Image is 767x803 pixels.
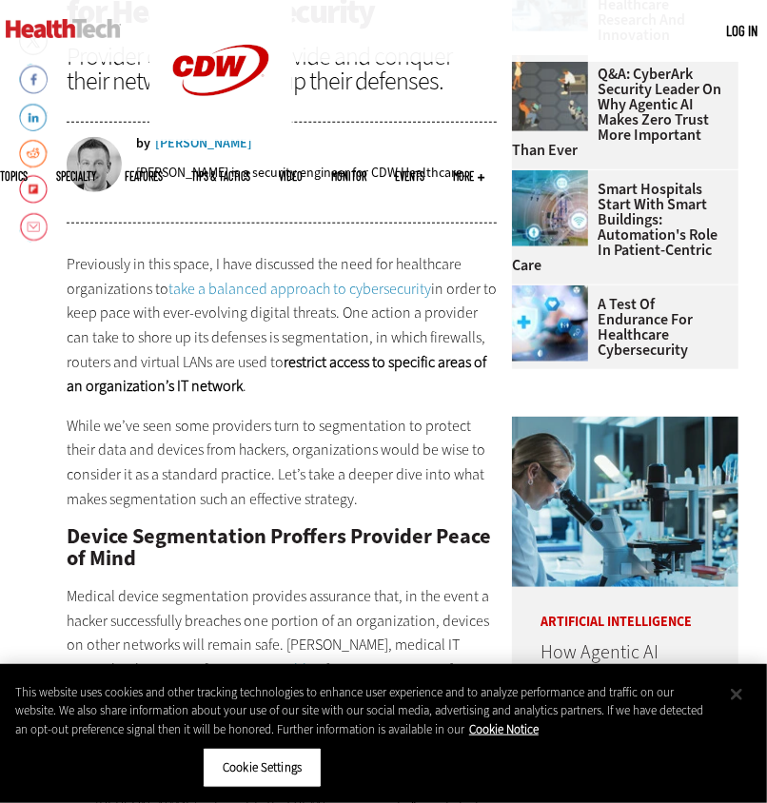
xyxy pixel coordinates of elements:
button: Cookie Settings [203,748,322,788]
div: This website uses cookies and other tracking technologies to enhance user experience and to analy... [15,683,714,739]
img: scientist looks through microscope in lab [512,417,738,587]
a: Smart Hospitals Start With Smart Buildings: Automation's Role in Patient-Centric Care [512,182,727,273]
p: Medical device segmentation provides assurance that, in the event a hacker successfully breaches ... [67,584,497,754]
a: Healthcare cybersecurity [512,285,598,301]
a: Tips & Tactics [191,170,250,182]
a: Features [125,170,163,182]
div: User menu [726,21,757,41]
a: Scripps Health [221,659,310,679]
a: Log in [726,22,757,39]
span: Specialty [56,170,96,182]
a: Video [279,170,303,182]
img: Smart hospital [512,170,588,246]
p: While we’ve seen some providers turn to segmentation to protect their data and devices from hacke... [67,414,497,511]
p: Previously in this space, I have discussed the need for healthcare organizations to in order to k... [67,252,497,399]
button: Close [716,674,757,715]
a: MonITor [331,170,366,182]
a: More information about your privacy [469,721,539,737]
a: Smart hospital [512,170,598,186]
a: CDW [149,126,292,146]
a: How Agentic AI Accelerates Healthcare Research and Innovation [541,639,701,725]
span: More [453,170,484,182]
a: take a balanced approach to cybersecurity [168,279,431,299]
h2: Device Segmentation Proffers Provider Peace of Mind [67,526,497,569]
a: A Test of Endurance for Healthcare Cybersecurity [512,297,727,358]
img: Home [6,19,121,38]
p: Artificial Intelligence [512,587,738,629]
img: Healthcare cybersecurity [512,285,588,362]
a: Events [395,170,424,182]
